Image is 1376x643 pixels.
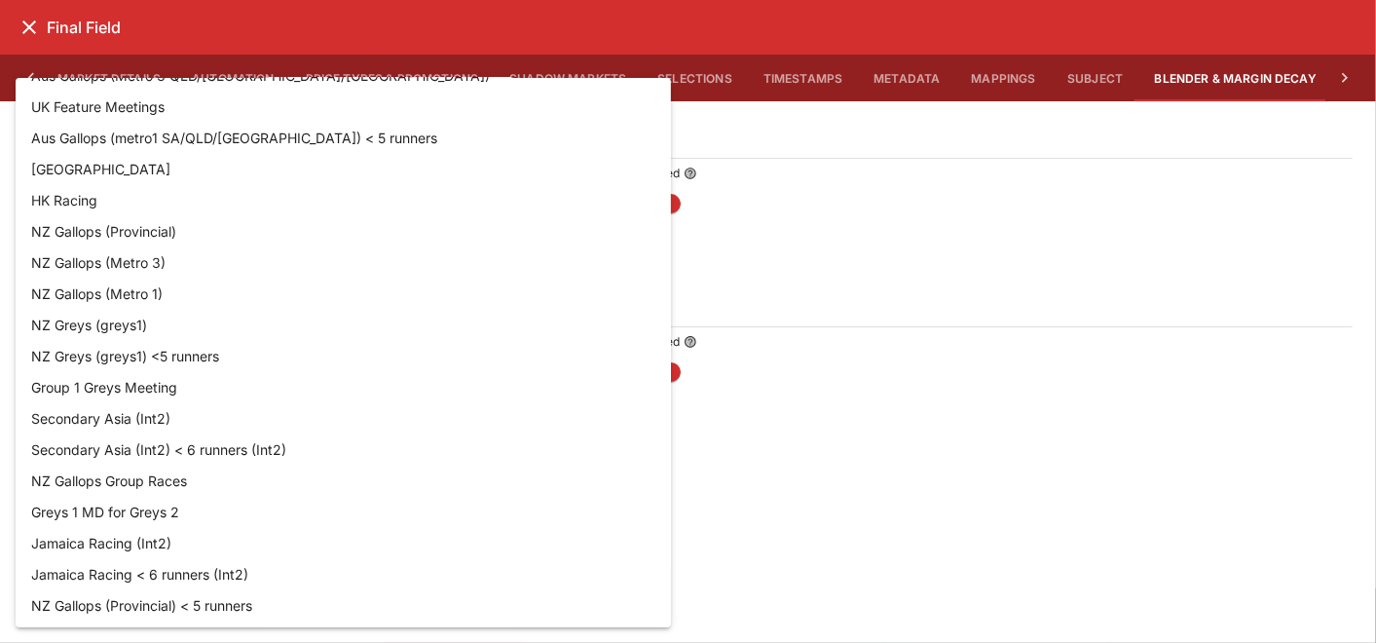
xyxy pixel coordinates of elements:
li: NZ Gallops (Provincial) [16,215,671,246]
li: NZ Gallops (Metro 1) [16,278,671,309]
li: HK Racing [16,184,671,215]
li: Jamaica Racing < 6 runners (Int2) [16,558,671,589]
li: UK Feature Meetings [16,91,671,122]
li: Aus Gallops (metro1 SA/QLD/[GEOGRAPHIC_DATA]) < 5 runners [16,122,671,153]
li: NZ Gallops (Provincial) < 5 runners [16,589,671,621]
li: NZ Greys (greys1) <5 runners [16,340,671,371]
li: [GEOGRAPHIC_DATA] [16,153,671,184]
li: Group 1 Greys Meeting [16,371,671,402]
li: Secondary Asia (Int2) < 6 runners (Int2) [16,434,671,465]
li: Secondary Asia (Int2) [16,402,671,434]
li: Greys 1 MD for Greys 2 [16,496,671,527]
li: NZ Gallops Group Races [16,465,671,496]
li: Jamaica Racing (Int2) [16,527,671,558]
li: NZ Gallops (Metro 3) [16,246,671,278]
li: NZ Greys (greys1) [16,309,671,340]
